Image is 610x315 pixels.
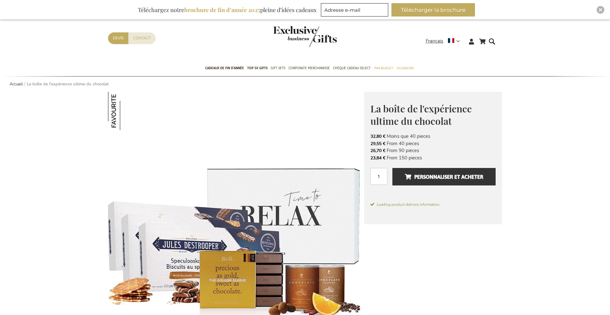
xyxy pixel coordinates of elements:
a: Accueil [10,81,23,87]
span: Loading product delivery information. [370,202,496,207]
img: Close [599,8,602,12]
div: Français [426,37,464,45]
span: 32,80 € [370,133,385,139]
span: 29,55 € [370,141,385,147]
span: Chèque Cadeau Select [333,65,371,71]
img: Exclusive Business gifts logo [273,26,337,47]
span: Personnaliser et acheter [405,172,483,182]
span: TOP 50 Gifts [247,65,268,71]
span: Gift Sets [271,65,285,71]
li: From 150 pieces [370,154,496,161]
b: brochure de fin d’année 2025 [184,6,260,14]
span: Cadeaux de fin d’année [205,65,244,71]
a: store logo [273,26,305,47]
img: La boîte de l'expérience ultime du chocolat [108,92,146,130]
div: Close [597,6,604,14]
button: Télécharger la brochure [391,3,475,17]
li: Moins que 40 pieces [370,133,496,140]
span: Occasions [396,65,413,71]
span: 23,84 € [370,155,385,161]
div: Téléchargez notre pleine d’idées cadeaux [135,3,319,17]
span: Par budget [374,65,393,71]
form: marketing offers and promotions [321,3,390,18]
a: Devis [108,32,128,44]
span: 26,70 € [370,148,385,154]
li: From 40 pieces [370,140,496,147]
span: La boîte de l'expérience ultime du chocolat [370,102,472,127]
input: Adresse e-mail [321,3,388,17]
a: Contact [128,32,156,44]
span: Français [426,37,443,45]
input: Qté [370,168,387,185]
span: Corporate Merchandise [288,65,330,71]
strong: La boîte de l'expérience ultime du chocolat [27,81,109,87]
li: From 90 pieces [370,147,496,154]
button: Personnaliser et acheter [392,168,496,185]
